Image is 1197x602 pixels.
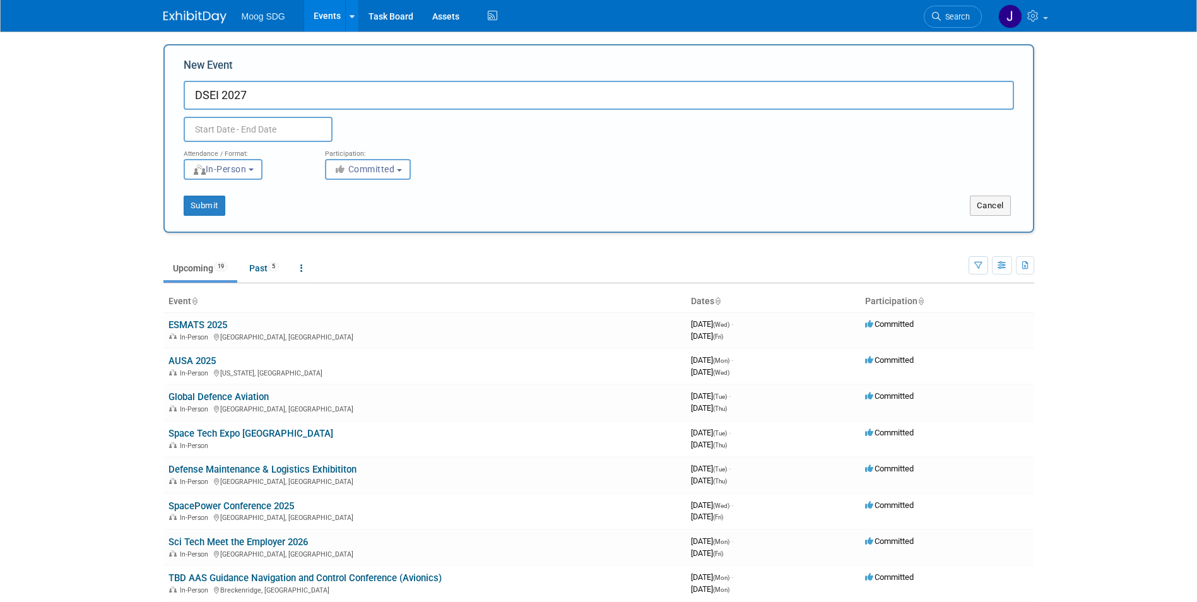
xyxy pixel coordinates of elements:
[713,574,729,581] span: (Mon)
[169,550,177,557] img: In-Person Event
[924,6,982,28] a: Search
[163,256,237,280] a: Upcoming19
[865,355,914,365] span: Committed
[169,333,177,339] img: In-Person Event
[691,512,723,521] span: [DATE]
[691,584,729,594] span: [DATE]
[169,369,177,375] img: In-Person Event
[168,536,308,548] a: Sci Tech Meet the Employer 2026
[169,405,177,411] img: In-Person Event
[180,586,212,594] span: In-Person
[180,514,212,522] span: In-Person
[713,514,723,521] span: (Fri)
[686,291,860,312] th: Dates
[713,321,729,328] span: (Wed)
[941,12,970,21] span: Search
[168,391,269,403] a: Global Defence Aviation
[691,476,727,485] span: [DATE]
[168,367,681,377] div: [US_STATE], [GEOGRAPHIC_DATA]
[691,572,733,582] span: [DATE]
[691,536,733,546] span: [DATE]
[325,159,411,180] button: Committed
[169,514,177,520] img: In-Person Event
[714,296,721,306] a: Sort by Start Date
[713,502,729,509] span: (Wed)
[998,4,1022,28] img: Jaclyn Roberts
[865,464,914,473] span: Committed
[169,478,177,484] img: In-Person Event
[168,319,227,331] a: ESMATS 2025
[713,538,729,545] span: (Mon)
[865,428,914,437] span: Committed
[691,355,733,365] span: [DATE]
[168,572,442,584] a: TBD AAS Guidance Navigation and Control Conference (Avionics)
[731,572,733,582] span: -
[865,391,914,401] span: Committed
[184,117,333,142] input: Start Date - End Date
[184,142,306,158] div: Attendance / Format:
[168,476,681,486] div: [GEOGRAPHIC_DATA], [GEOGRAPHIC_DATA]
[240,256,288,280] a: Past5
[168,584,681,594] div: Breckenridge, [GEOGRAPHIC_DATA]
[691,391,731,401] span: [DATE]
[865,572,914,582] span: Committed
[691,500,733,510] span: [DATE]
[713,405,727,412] span: (Thu)
[163,11,227,23] img: ExhibitDay
[729,428,731,437] span: -
[691,428,731,437] span: [DATE]
[168,331,681,341] div: [GEOGRAPHIC_DATA], [GEOGRAPHIC_DATA]
[268,262,279,271] span: 5
[729,391,731,401] span: -
[184,81,1014,110] input: Name of Trade Show / Conference
[713,586,729,593] span: (Mon)
[214,262,228,271] span: 19
[713,442,727,449] span: (Thu)
[691,464,731,473] span: [DATE]
[713,550,723,557] span: (Fri)
[180,442,212,450] span: In-Person
[334,164,395,174] span: Committed
[163,291,686,312] th: Event
[180,405,212,413] span: In-Person
[691,403,727,413] span: [DATE]
[713,478,727,485] span: (Thu)
[184,196,225,216] button: Submit
[713,393,727,400] span: (Tue)
[865,319,914,329] span: Committed
[168,428,333,439] a: Space Tech Expo [GEOGRAPHIC_DATA]
[184,58,233,78] label: New Event
[713,466,727,473] span: (Tue)
[168,464,357,475] a: Defense Maintenance & Logistics Exhibititon
[731,500,733,510] span: -
[192,164,247,174] span: In-Person
[865,536,914,546] span: Committed
[691,548,723,558] span: [DATE]
[713,357,729,364] span: (Mon)
[180,333,212,341] span: In-Person
[731,319,733,329] span: -
[731,536,733,546] span: -
[168,355,216,367] a: AUSA 2025
[242,11,285,21] span: Moog SDG
[169,586,177,593] img: In-Person Event
[865,500,914,510] span: Committed
[325,142,447,158] div: Participation:
[169,442,177,448] img: In-Person Event
[729,464,731,473] span: -
[713,430,727,437] span: (Tue)
[860,291,1034,312] th: Participation
[713,333,723,340] span: (Fri)
[168,500,294,512] a: SpacePower Conference 2025
[691,331,723,341] span: [DATE]
[691,319,733,329] span: [DATE]
[184,159,262,180] button: In-Person
[731,355,733,365] span: -
[917,296,924,306] a: Sort by Participation Type
[691,367,729,377] span: [DATE]
[180,550,212,558] span: In-Person
[691,440,727,449] span: [DATE]
[191,296,198,306] a: Sort by Event Name
[713,369,729,376] span: (Wed)
[168,548,681,558] div: [GEOGRAPHIC_DATA], [GEOGRAPHIC_DATA]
